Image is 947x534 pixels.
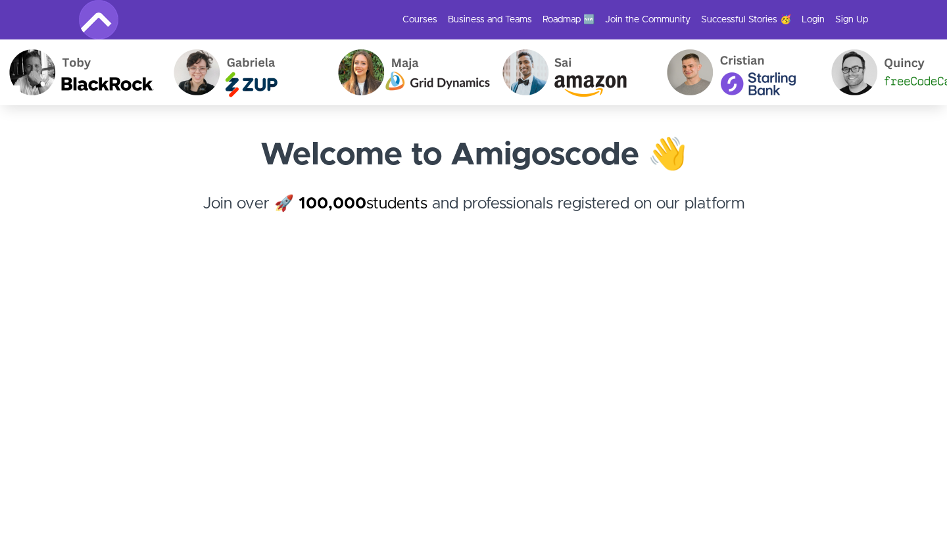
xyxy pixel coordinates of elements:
[79,192,868,239] h4: Join over 🚀 and professionals registered on our platform
[701,13,791,26] a: Successful Stories 🥳
[448,13,532,26] a: Business and Teams
[477,39,642,105] img: Sai
[313,39,477,105] img: Maja
[543,13,595,26] a: Roadmap 🆕
[260,139,687,171] strong: Welcome to Amigoscode 👋
[402,13,437,26] a: Courses
[149,39,313,105] img: Gabriela
[299,196,427,212] a: 100,000students
[299,196,366,212] strong: 100,000
[802,13,825,26] a: Login
[642,39,806,105] img: Cristian
[605,13,691,26] a: Join the Community
[835,13,868,26] a: Sign Up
